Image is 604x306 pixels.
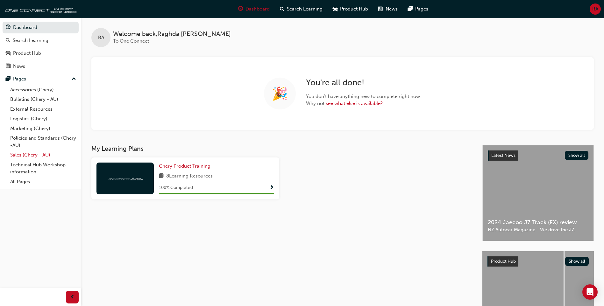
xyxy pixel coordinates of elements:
span: RA [592,5,598,13]
a: All Pages [8,177,79,187]
span: search-icon [6,38,10,44]
a: Search Learning [3,35,79,46]
span: Dashboard [245,5,270,13]
a: News [3,60,79,72]
a: Latest NewsShow all2024 Jaecoo J7 Track (EX) reviewNZ Autocar Magazine - We drive the J7. [482,145,594,241]
span: News [386,5,398,13]
span: To One Connect [113,38,149,44]
span: guage-icon [6,25,11,31]
span: NZ Autocar Magazine - We drive the J7. [488,226,588,233]
span: RA [98,34,104,41]
a: Dashboard [3,22,79,33]
a: pages-iconPages [403,3,433,16]
a: guage-iconDashboard [233,3,275,16]
span: Product Hub [491,259,516,264]
a: Bulletins (Chery - AU) [8,94,79,104]
span: 100 % Completed [159,184,193,191]
span: car-icon [333,5,338,13]
button: Show Progress [269,184,274,192]
span: up-icon [72,75,76,83]
span: car-icon [6,51,11,56]
button: Pages [3,73,79,85]
a: Chery Product Training [159,163,213,170]
a: Accessories (Chery) [8,85,79,95]
span: search-icon [280,5,284,13]
a: search-iconSearch Learning [275,3,328,16]
span: pages-icon [408,5,413,13]
span: Product Hub [340,5,368,13]
span: Why not [306,100,421,107]
span: You don't have anything new to complete right now. [306,93,421,100]
span: guage-icon [238,5,243,13]
a: Technical Hub Workshop information [8,160,79,177]
span: 8 Learning Resources [166,172,213,180]
span: Chery Product Training [159,163,210,169]
span: pages-icon [6,76,11,82]
a: Policies and Standards (Chery -AU) [8,133,79,150]
span: prev-icon [70,293,75,301]
div: Product Hub [13,50,41,57]
span: 2024 Jaecoo J7 Track (EX) review [488,219,588,226]
span: book-icon [159,172,164,180]
a: Product Hub [3,47,79,59]
button: DashboardSearch LearningProduct HubNews [3,20,79,73]
h3: My Learning Plans [91,145,472,152]
div: News [13,63,25,70]
span: 🎉 [272,90,288,97]
button: Show all [565,151,589,160]
a: External Resources [8,104,79,114]
span: Pages [415,5,428,13]
span: Welcome back , Raghda [PERSON_NAME] [113,31,231,38]
a: Product HubShow all [487,256,589,267]
img: oneconnect [108,175,143,181]
div: Pages [13,75,26,83]
div: Search Learning [13,37,48,44]
span: news-icon [6,64,11,69]
h2: You're all done! [306,78,421,88]
span: news-icon [378,5,383,13]
a: Sales (Chery - AU) [8,150,79,160]
a: Marketing (Chery) [8,124,79,134]
div: Open Intercom Messenger [582,284,598,300]
a: Latest NewsShow all [488,150,588,161]
span: Show Progress [269,185,274,191]
a: see what else is available? [326,101,383,106]
img: oneconnect [3,3,76,15]
a: news-iconNews [373,3,403,16]
button: RA [590,3,601,15]
span: Latest News [491,153,515,158]
button: Show all [565,257,589,266]
a: Logistics (Chery) [8,114,79,124]
a: car-iconProduct Hub [328,3,373,16]
span: Search Learning [287,5,323,13]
